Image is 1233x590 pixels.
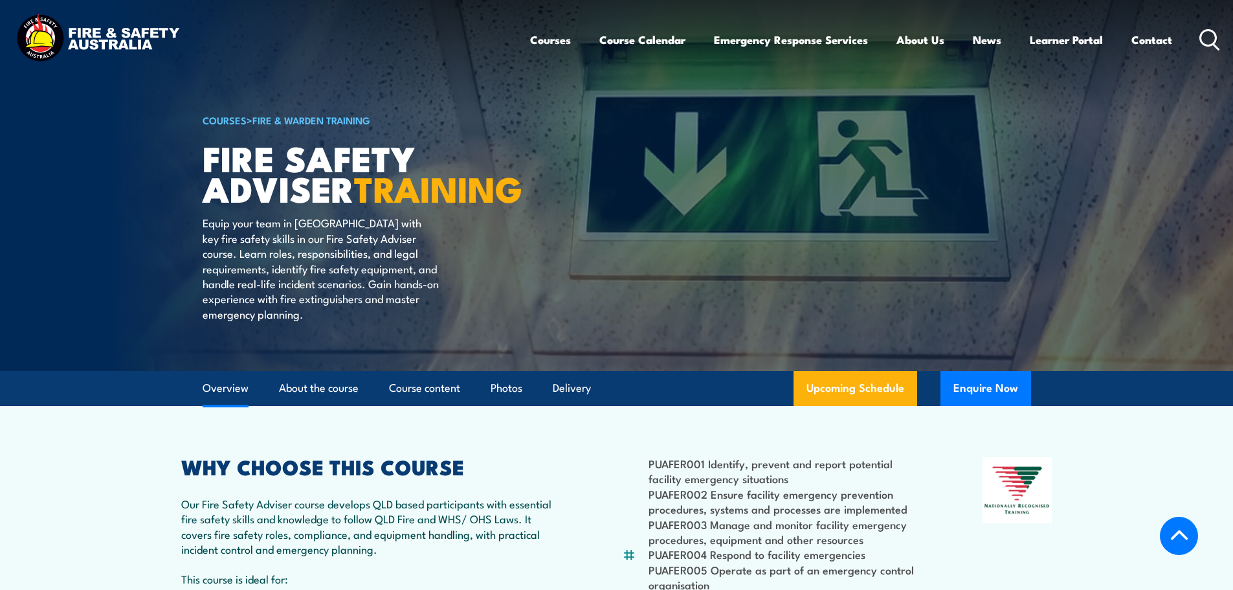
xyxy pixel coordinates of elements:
[649,517,920,547] li: PUAFER003 Manage and monitor facility emergency procedures, equipment and other resources
[530,23,571,57] a: Courses
[553,371,591,405] a: Delivery
[491,371,522,405] a: Photos
[1131,23,1172,57] a: Contact
[181,571,559,586] p: This course is ideal for:
[279,371,359,405] a: About the course
[181,496,559,557] p: Our Fire Safety Adviser course develops QLD based participants with essential fire safety skills ...
[181,457,559,475] h2: WHY CHOOSE THIS COURSE
[649,486,920,517] li: PUAFER002 Ensure facility emergency prevention procedures, systems and processes are implemented
[983,457,1052,523] img: Nationally Recognised Training logo.
[649,456,920,486] li: PUAFER001 Identify, prevent and report potential facility emergency situations
[203,112,522,128] h6: >
[252,113,370,127] a: Fire & Warden Training
[714,23,868,57] a: Emergency Response Services
[203,371,249,405] a: Overview
[203,215,439,321] p: Equip your team in [GEOGRAPHIC_DATA] with key fire safety skills in our Fire Safety Adviser cours...
[794,371,917,406] a: Upcoming Schedule
[973,23,1001,57] a: News
[896,23,944,57] a: About Us
[203,113,247,127] a: COURSES
[1030,23,1103,57] a: Learner Portal
[649,547,920,562] li: PUAFER004 Respond to facility emergencies
[354,161,522,214] strong: TRAINING
[203,142,522,203] h1: FIRE SAFETY ADVISER
[599,23,685,57] a: Course Calendar
[940,371,1031,406] button: Enquire Now
[389,371,460,405] a: Course content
